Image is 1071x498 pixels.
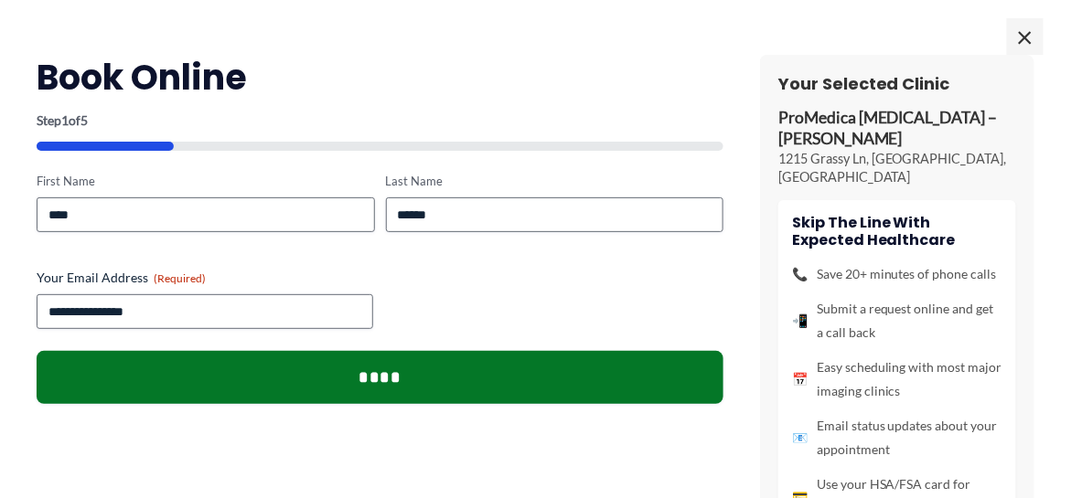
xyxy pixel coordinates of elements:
h4: Skip the line with Expected Healthcare [792,214,1002,249]
h3: Your Selected Clinic [778,73,1016,94]
span: × [1007,18,1044,55]
label: Your Email Address [37,269,723,287]
h2: Book Online [37,55,723,100]
li: Save 20+ minutes of phone calls [792,262,1002,286]
span: (Required) [154,271,206,285]
span: 1 [61,112,69,128]
li: Email status updates about your appointment [792,414,1002,461]
span: 5 [80,112,88,128]
label: Last Name [386,173,724,190]
p: 1215 Grassy Ln, [GEOGRAPHIC_DATA], [GEOGRAPHIC_DATA] [778,150,1016,186]
label: First Name [37,173,375,190]
li: Easy scheduling with most major imaging clinics [792,355,1002,403]
span: 📧 [792,426,808,450]
p: ProMedica [MEDICAL_DATA] – [PERSON_NAME] [778,108,1016,150]
li: Submit a request online and get a call back [792,297,1002,344]
p: Step of [37,114,723,127]
span: 📅 [792,367,808,391]
span: 📞 [792,262,808,286]
span: 📲 [792,309,808,333]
